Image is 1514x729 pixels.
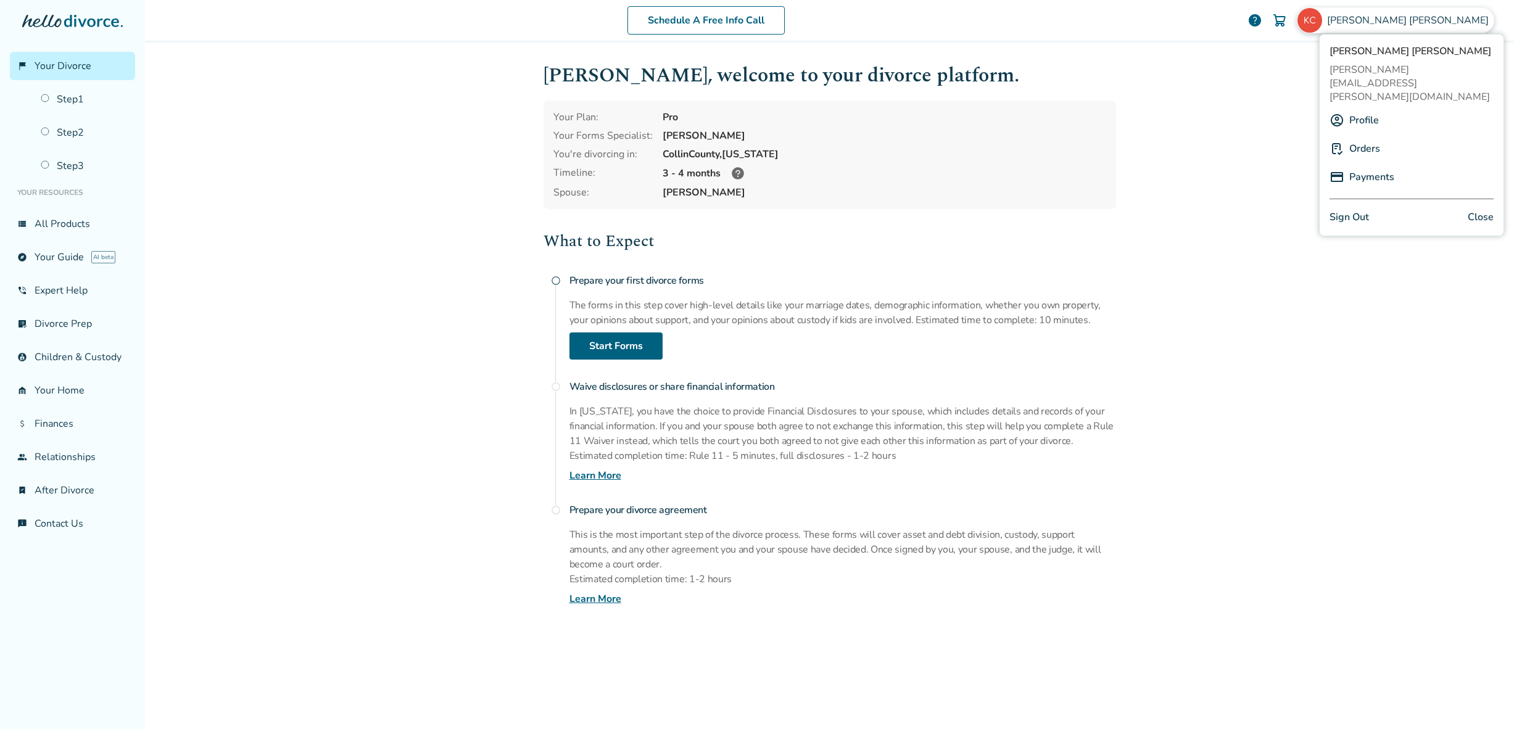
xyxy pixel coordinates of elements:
a: Start Forms [569,332,663,360]
span: flag_2 [17,61,27,71]
span: radio_button_unchecked [551,505,561,515]
span: [PERSON_NAME] [PERSON_NAME] [1330,44,1494,58]
a: Profile [1349,109,1379,132]
span: bookmark_check [17,485,27,495]
span: group [17,452,27,462]
span: [PERSON_NAME] [PERSON_NAME] [1327,14,1494,27]
span: chat_info [17,519,27,529]
span: AI beta [91,251,115,263]
iframe: Chat Widget [1452,670,1514,729]
img: A [1330,113,1344,128]
a: Learn More [569,468,621,483]
img: Cart [1272,13,1287,28]
p: This is the most important step of the divorce process. These forms will cover asset and debt div... [569,527,1116,572]
a: Learn More [569,591,621,606]
span: radio_button_unchecked [551,382,561,392]
div: You're divorcing in: [553,147,653,161]
img: P [1330,141,1344,156]
h1: [PERSON_NAME] , welcome to your divorce platform. [544,60,1116,91]
a: groupRelationships [10,443,135,471]
a: help [1247,13,1262,28]
a: exploreYour GuideAI beta [10,243,135,271]
span: [PERSON_NAME] [663,186,1106,199]
span: garage_home [17,385,27,395]
a: chat_infoContact Us [10,509,135,538]
a: Payments [1349,165,1394,189]
a: Step2 [33,118,135,147]
div: 3 - 4 months [663,166,1106,181]
div: Pro [663,110,1106,124]
a: Sign Out [1330,209,1369,226]
li: Your Resources [10,180,135,205]
span: [PERSON_NAME][EMAIL_ADDRESS][PERSON_NAME][DOMAIN_NAME] [1330,63,1494,104]
a: Schedule A Free Info Call [627,6,785,35]
h4: Waive disclosures or share financial information [569,374,1116,399]
span: phone_in_talk [17,286,27,295]
a: view_listAll Products [10,210,135,238]
div: Collin County, [US_STATE] [663,147,1106,161]
p: In [US_STATE], you have the choice to provide Financial Disclosures to your spouse, which include... [569,404,1116,448]
p: Estimated completion time: Rule 11 - 5 minutes, full disclosures - 1-2 hours [569,448,1116,463]
a: list_alt_checkDivorce Prep [10,310,135,338]
a: account_childChildren & Custody [10,343,135,371]
span: attach_money [17,419,27,429]
a: Step3 [33,152,135,180]
a: phone_in_talkExpert Help [10,276,135,305]
img: keith.crowder@gmail.com [1297,8,1322,33]
a: attach_moneyFinances [10,410,135,438]
div: Your Forms Specialist: [553,129,653,142]
span: account_child [17,352,27,362]
h2: What to Expect [544,229,1116,253]
a: bookmark_checkAfter Divorce [10,476,135,505]
div: [PERSON_NAME] [663,129,1106,142]
span: Your Divorce [35,59,91,73]
span: Spouse: [553,186,653,199]
a: Orders [1349,137,1380,160]
a: garage_homeYour Home [10,376,135,405]
div: Timeline: [553,166,653,181]
h4: Prepare your divorce agreement [569,498,1116,522]
span: view_list [17,219,27,229]
a: Step1 [33,85,135,113]
span: Close [1468,209,1494,226]
span: list_alt_check [17,319,27,329]
span: radio_button_unchecked [551,276,561,286]
p: Estimated completion time: 1-2 hours [569,572,1116,587]
p: The forms in this step cover high-level details like your marriage dates, demographic information... [569,298,1116,327]
img: P [1330,170,1344,184]
span: explore [17,252,27,262]
h4: Prepare your first divorce forms [569,268,1116,293]
div: Your Plan: [553,110,653,124]
a: flag_2Your Divorce [10,52,135,80]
